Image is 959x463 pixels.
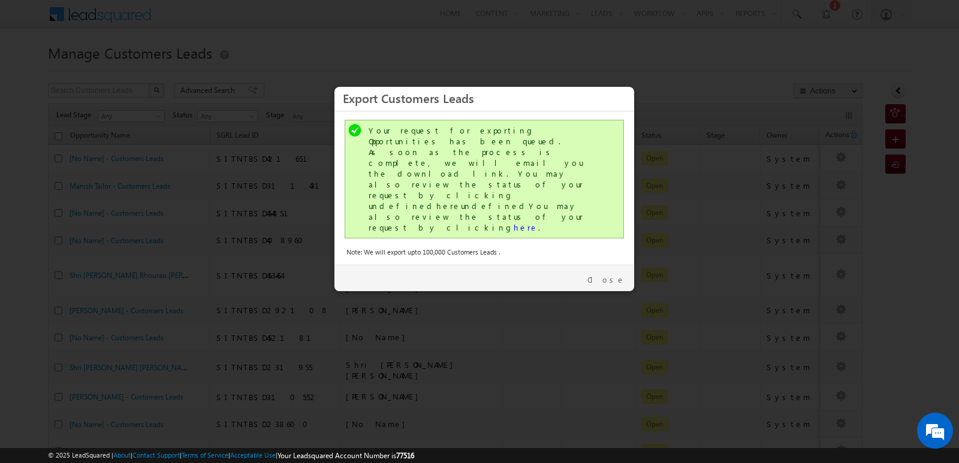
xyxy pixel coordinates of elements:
[182,451,228,459] a: Terms of Service
[132,451,180,459] a: Contact Support
[396,451,414,460] span: 77516
[343,87,626,108] h3: Export Customers Leads
[48,450,414,461] span: © 2025 LeadSquared | | | | |
[587,274,625,285] a: Close
[230,451,276,459] a: Acceptable Use
[514,222,538,232] a: here
[278,451,414,460] span: Your Leadsquared Account Number is
[369,125,602,233] div: Your request for exporting Opportunities has been queued. As soon as the process is complete, we ...
[346,247,622,258] div: Note: We will export upto 100,000 Customers Leads .
[113,451,131,459] a: About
